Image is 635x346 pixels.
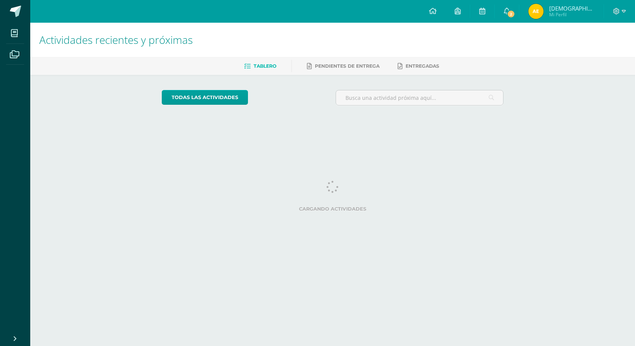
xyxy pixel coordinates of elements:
[39,33,193,47] span: Actividades recientes y próximas
[549,11,595,18] span: Mi Perfil
[244,60,276,72] a: Tablero
[162,90,248,105] a: todas las Actividades
[336,90,503,105] input: Busca una actividad próxima aquí...
[406,63,439,69] span: Entregadas
[254,63,276,69] span: Tablero
[398,60,439,72] a: Entregadas
[528,4,544,19] img: 8d7d734afc8ab5f8309a949ad0443abc.png
[549,5,595,12] span: [DEMOGRAPHIC_DATA][PERSON_NAME]
[307,60,379,72] a: Pendientes de entrega
[315,63,379,69] span: Pendientes de entrega
[162,206,504,212] label: Cargando actividades
[507,10,515,18] span: 2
